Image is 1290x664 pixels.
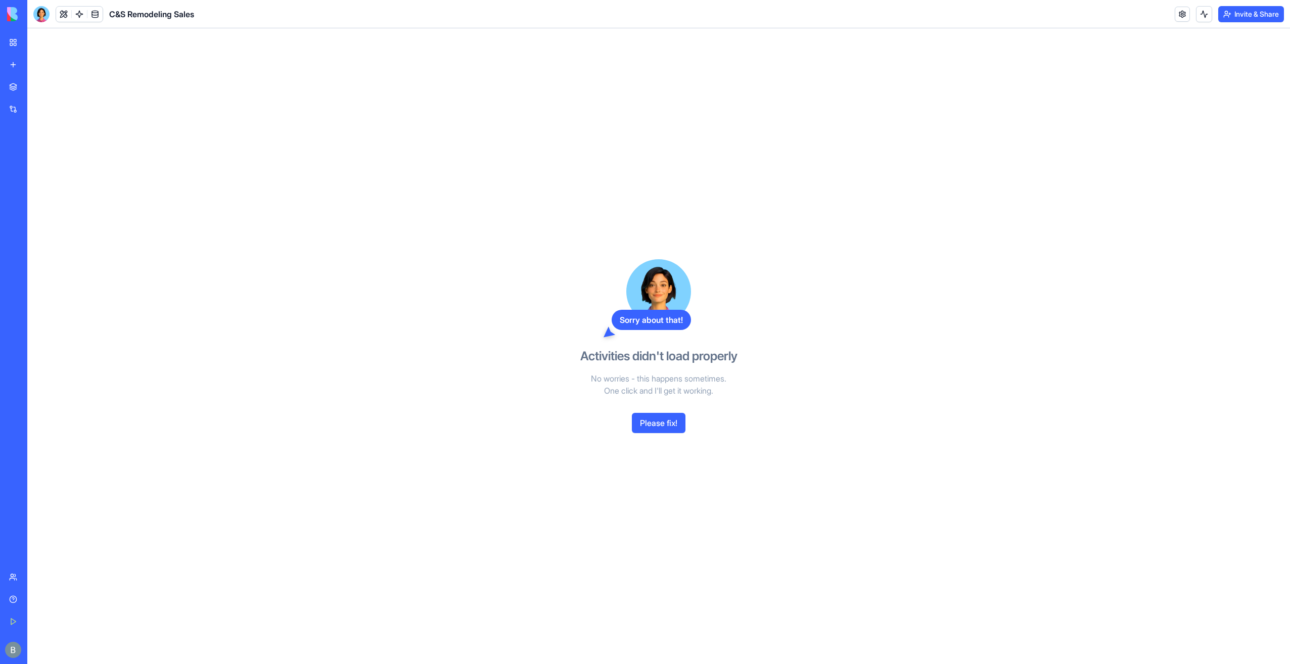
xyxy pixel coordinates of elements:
h3: Activities didn't load properly [580,348,738,364]
p: No worries - this happens sometimes. One click and I'll get it working. [542,372,775,397]
button: Invite & Share [1218,6,1284,22]
div: Sorry about that! [612,310,691,330]
img: logo [7,7,70,21]
span: C&S Remodeling Sales [109,8,194,20]
img: ACg8ocIug40qN1SCXJiinWdltW7QsPxROn8ZAVDlgOtPD8eQfXIZmw=s96-c [5,642,21,658]
button: Please fix! [632,413,685,433]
